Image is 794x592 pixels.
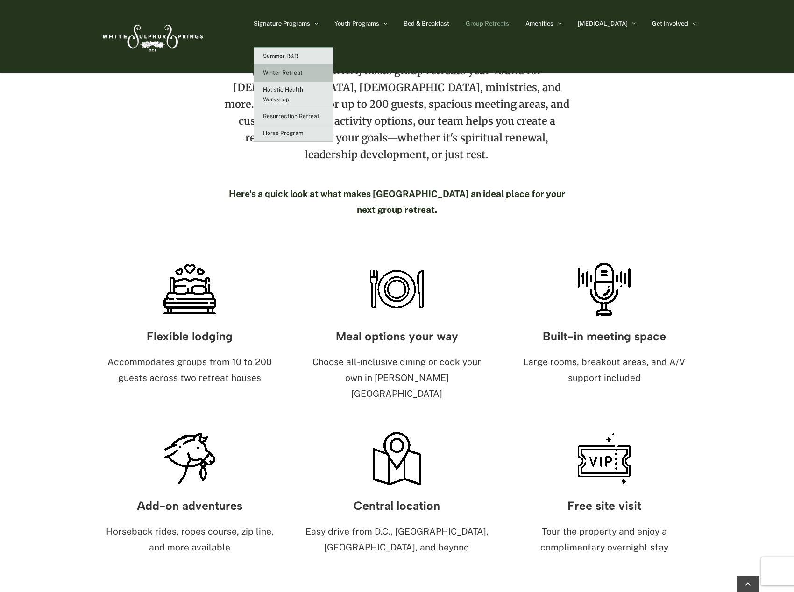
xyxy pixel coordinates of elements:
span: [MEDICAL_DATA] [578,21,628,27]
span: Amenities [525,21,553,27]
span: Holistic Health Workshop [263,86,303,103]
p: Horseback rides, ropes course, zip line, and more available [98,524,282,556]
span: Resurrection Retreat [263,113,319,120]
span: Horse Program [263,130,303,136]
h3: Add-on adventures [98,500,282,512]
a: Winter Retreat [254,65,333,82]
span: Get Involved [652,21,688,27]
a: Horse Program [254,125,333,142]
img: icon-map-pin [368,430,426,488]
span: Bed & Breakfast [404,21,449,27]
p: Tour the property and enjoy a complimentary overnight stay [512,524,696,556]
p: Choose all-inclusive dining or cook your own in [PERSON_NAME][GEOGRAPHIC_DATA] [305,354,489,402]
img: White Sulphur Springs Logo [98,14,206,58]
h3: Meal options your way [305,330,489,343]
span: Group Retreats [466,21,509,27]
a: Holistic Health Workshop [254,82,333,108]
h3: Flexible lodging [98,330,282,343]
p: Easy drive from D.C., [GEOGRAPHIC_DATA], [GEOGRAPHIC_DATA], and beyond [305,524,489,556]
h3: Free site visit [512,500,696,512]
p: Large rooms, breakout areas, and A/V support included [512,354,696,386]
p: [GEOGRAPHIC_DATA] hosts group retreats year-round for [DEMOGRAPHIC_DATA], [DEMOGRAPHIC_DATA], min... [222,62,572,177]
img: icon-dining [368,260,426,318]
span: Summer R&R [263,53,298,59]
strong: Here's a quick look at what makes [GEOGRAPHIC_DATA] an ideal place for your next group retreat. [229,189,565,215]
a: Resurrection Retreat [254,108,333,125]
span: Signature Programs [254,21,310,27]
img: icon-horse [161,430,219,488]
span: Youth Programs [334,21,379,27]
h3: Built-in meeting space [512,330,696,343]
img: icon-ticket [575,430,633,488]
img: icon-bed [161,260,219,318]
h3: Central location [305,500,489,512]
p: Accommodates groups from 10 to 200 guests across two retreat houses [98,354,282,386]
img: icon-mic [575,260,633,318]
a: Summer R&R [254,48,333,65]
span: Winter Retreat [263,70,303,76]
